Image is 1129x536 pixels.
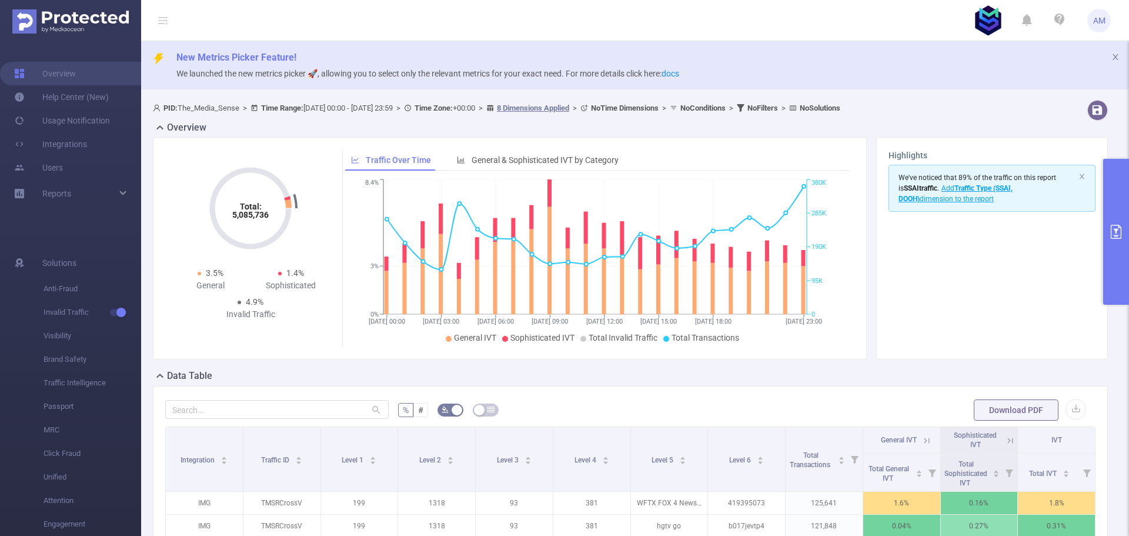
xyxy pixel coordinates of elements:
[14,156,63,179] a: Users
[423,318,459,325] tspan: [DATE] 03:00
[44,301,141,324] span: Invalid Traffic
[838,455,844,458] i: icon: caret-up
[296,455,302,458] i: icon: caret-up
[695,318,731,325] tspan: [DATE] 18:00
[44,418,141,442] span: MRC
[924,454,940,491] i: Filter menu
[211,308,291,321] div: Invalid Traffic
[846,427,863,491] i: Filter menu
[993,472,1000,476] i: icon: caret-down
[898,184,1013,203] span: Add dimension to the report
[916,468,922,472] i: icon: caret-up
[497,104,569,112] u: 8 Dimensions Applied
[477,318,514,325] tspan: [DATE] 06:00
[181,456,216,464] span: Integration
[941,492,1018,514] p: 0.16%
[1078,170,1085,183] button: icon: close
[14,109,110,132] a: Usage Notification
[1051,436,1062,444] span: IVT
[243,492,320,514] p: TMSRCrossV
[553,492,630,514] p: 381
[366,155,431,165] span: Traffic Over Time
[680,455,686,458] i: icon: caret-up
[44,277,141,301] span: Anti-Fraud
[44,442,141,465] span: Click Fraud
[497,456,520,464] span: Level 3
[487,406,495,413] i: icon: table
[525,455,532,462] div: Sort
[250,279,331,292] div: Sophisticated
[167,369,212,383] h2: Data Table
[602,455,609,458] i: icon: caret-up
[591,104,659,112] b: No Time Dimensions
[286,268,304,278] span: 1.4%
[904,184,937,192] b: SSAI traffic
[221,460,228,463] i: icon: caret-down
[747,104,778,112] b: No Filters
[475,104,486,112] span: >
[881,436,917,444] span: General IVT
[44,465,141,489] span: Unified
[14,85,109,109] a: Help Center (New)
[510,333,574,342] span: Sophisticated IVT
[993,468,1000,472] i: icon: caret-up
[1078,454,1095,491] i: Filter menu
[586,318,623,325] tspan: [DATE] 12:00
[786,318,822,325] tspan: [DATE] 23:00
[726,104,737,112] span: >
[419,456,443,464] span: Level 2
[370,460,376,463] i: icon: caret-down
[680,460,686,463] i: icon: caret-down
[659,104,670,112] span: >
[602,455,609,462] div: Sort
[1111,53,1120,61] i: icon: close
[786,492,863,514] p: 125,641
[476,492,553,514] p: 93
[415,104,453,112] b: Time Zone:
[454,333,496,342] span: General IVT
[863,492,940,514] p: 1.6%
[811,244,826,251] tspan: 190K
[1063,472,1069,476] i: icon: caret-down
[811,311,815,318] tspan: 0
[757,455,764,458] i: icon: caret-up
[14,62,76,85] a: Overview
[369,455,376,462] div: Sort
[44,324,141,348] span: Visibility
[261,456,291,464] span: Traffic ID
[403,405,409,415] span: %
[757,460,764,463] i: icon: caret-down
[261,104,303,112] b: Time Range:
[838,455,845,462] div: Sort
[44,489,141,512] span: Attention
[680,104,726,112] b: No Conditions
[708,492,785,514] p: 419395073
[42,189,71,198] span: Reports
[44,512,141,536] span: Engagement
[778,104,789,112] span: >
[662,69,679,78] a: docs
[369,318,405,325] tspan: [DATE] 00:00
[811,277,823,285] tspan: 95K
[1078,173,1085,180] i: icon: close
[153,104,840,112] span: The_Media_Sense [DATE] 00:00 - [DATE] 23:59 +00:00
[1063,468,1070,475] div: Sort
[457,156,465,164] i: icon: bar-chart
[246,297,263,307] span: 4.9%
[221,455,228,462] div: Sort
[447,460,454,463] i: icon: caret-down
[532,318,568,325] tspan: [DATE] 09:00
[393,104,404,112] span: >
[811,179,826,187] tspan: 380K
[652,456,675,464] span: Level 5
[944,460,987,487] span: Total Sophisticated IVT
[640,318,677,325] tspan: [DATE] 15:00
[44,371,141,395] span: Traffic Intelligence
[1093,9,1105,32] span: AM
[898,184,1013,203] b: Traffic Type (SSAI, DOOH)
[321,492,398,514] p: 199
[153,53,165,65] i: icon: thunderbolt
[418,405,423,415] span: #
[525,455,531,458] i: icon: caret-up
[398,492,475,514] p: 1318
